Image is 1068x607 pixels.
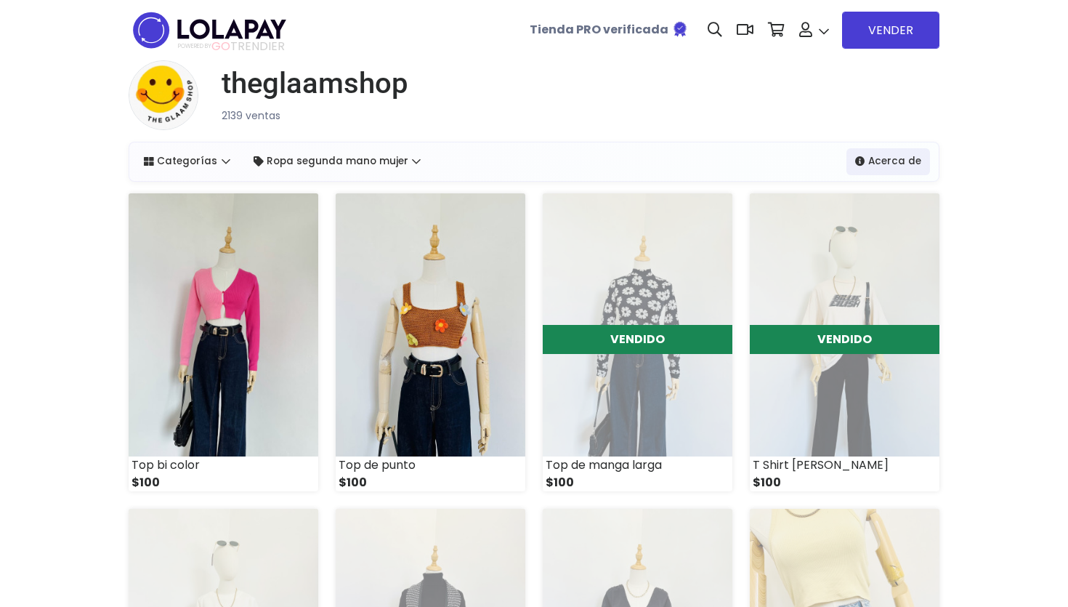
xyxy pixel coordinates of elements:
div: Top bi color [129,457,318,474]
a: Top bi color $100 [129,193,318,491]
img: small_1759341932387.jpeg [750,193,939,457]
div: $100 [750,474,939,491]
a: VENDIDO T Shirt [PERSON_NAME] $100 [750,193,939,491]
div: VENDIDO [750,325,939,354]
span: POWERED BY [178,42,211,50]
b: Tienda PRO verificada [530,21,668,38]
div: $100 [336,474,525,491]
span: GO [211,38,230,55]
a: VENDER [842,12,939,49]
a: Top de punto $100 [336,193,525,491]
div: VENDIDO [543,325,732,354]
img: small_1759341965785.jpeg [543,193,732,457]
small: 2139 ventas [222,108,280,123]
div: Top de punto [336,457,525,474]
a: Acerca de [846,148,930,174]
div: Top de manga larga [543,457,732,474]
a: Categorías [135,148,239,174]
div: $100 [543,474,732,491]
div: $100 [129,474,318,491]
a: Ropa segunda mano mujer [245,148,430,174]
img: small_1759342083581.jpeg [129,193,318,457]
span: TRENDIER [178,40,285,53]
a: theglaamshop [210,66,408,101]
img: small_1759342031157.jpeg [336,193,525,457]
h1: theglaamshop [222,66,408,101]
a: VENDIDO Top de manga larga $100 [543,193,732,491]
div: T Shirt [PERSON_NAME] [750,457,939,474]
img: logo [129,7,291,53]
img: Tienda verificada [671,20,689,38]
